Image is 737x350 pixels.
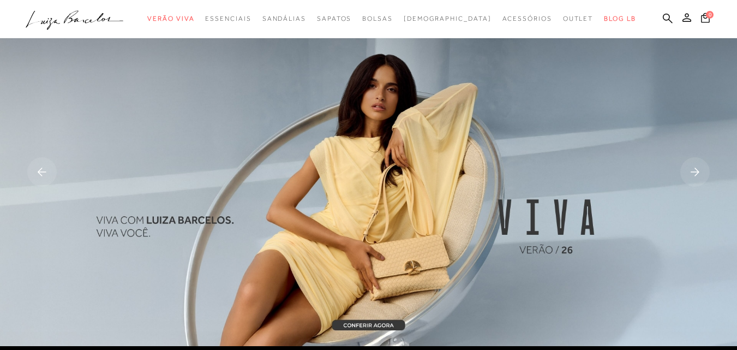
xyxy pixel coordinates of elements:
[563,9,594,29] a: noSubCategoriesText
[604,15,636,22] span: BLOG LB
[317,15,351,22] span: Sapatos
[563,15,594,22] span: Outlet
[604,9,636,29] a: BLOG LB
[205,9,251,29] a: noSubCategoriesText
[205,15,251,22] span: Essenciais
[262,15,306,22] span: Sandálias
[706,11,714,19] span: 0
[404,15,492,22] span: [DEMOGRAPHIC_DATA]
[147,15,194,22] span: Verão Viva
[317,9,351,29] a: noSubCategoriesText
[698,12,713,27] button: 0
[262,9,306,29] a: noSubCategoriesText
[147,9,194,29] a: noSubCategoriesText
[362,15,393,22] span: Bolsas
[502,9,552,29] a: noSubCategoriesText
[404,9,492,29] a: noSubCategoriesText
[502,15,552,22] span: Acessórios
[362,9,393,29] a: noSubCategoriesText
